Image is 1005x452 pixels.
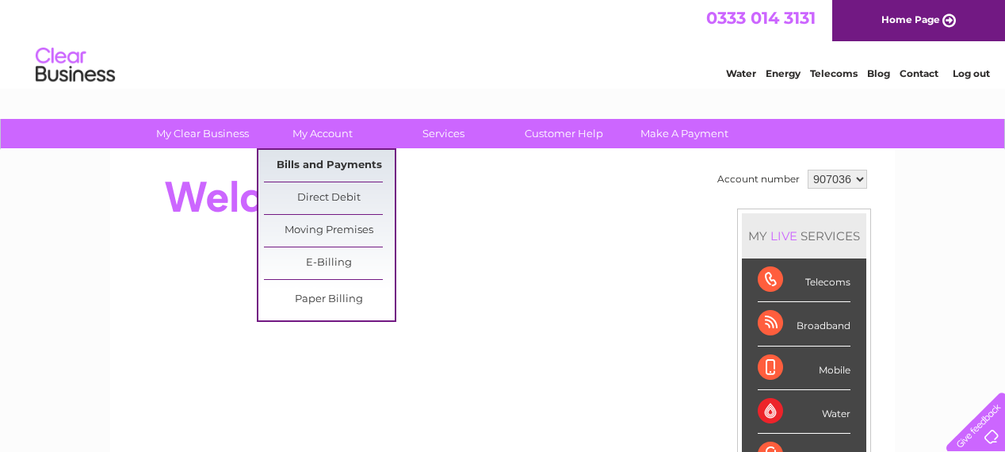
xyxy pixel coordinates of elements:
[767,228,801,243] div: LIVE
[264,150,395,182] a: Bills and Payments
[129,9,878,77] div: Clear Business is a trading name of Verastar Limited (registered in [GEOGRAPHIC_DATA] No. 3667643...
[758,302,850,346] div: Broadband
[953,67,990,79] a: Log out
[758,347,850,390] div: Mobile
[810,67,858,79] a: Telecoms
[264,247,395,279] a: E-Billing
[137,119,268,148] a: My Clear Business
[35,41,116,90] img: logo.png
[264,215,395,247] a: Moving Premises
[758,259,850,302] div: Telecoms
[742,213,866,259] div: MY SERVICES
[758,390,850,434] div: Water
[258,119,388,148] a: My Account
[264,182,395,214] a: Direct Debit
[378,119,509,148] a: Services
[713,166,804,193] td: Account number
[900,67,938,79] a: Contact
[706,8,816,28] a: 0333 014 3131
[499,119,629,148] a: Customer Help
[726,67,756,79] a: Water
[766,67,801,79] a: Energy
[619,119,750,148] a: Make A Payment
[264,284,395,316] a: Paper Billing
[867,67,890,79] a: Blog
